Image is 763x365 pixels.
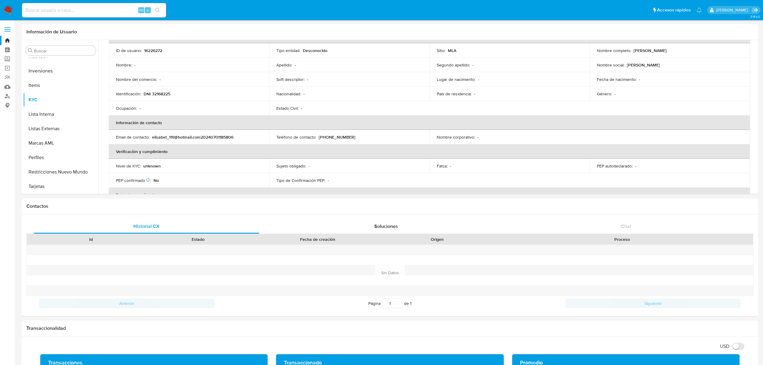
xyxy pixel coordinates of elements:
p: Nombre del comercio : [116,77,157,82]
p: Segundo apellido : [437,62,470,68]
p: No [154,178,159,183]
p: - [639,77,640,82]
p: - [307,77,308,82]
div: Id [41,236,140,242]
div: Origen [388,236,487,242]
p: Fatca : [437,163,448,169]
p: - [295,62,296,68]
p: Sitio : [437,48,445,53]
button: Siguiente [565,299,741,308]
p: - [478,77,479,82]
p: DNI 32168225 [144,91,170,97]
div: Proceso [495,236,749,242]
p: Estado Civil : [276,106,299,111]
span: 1 [410,300,412,306]
p: - [635,163,636,169]
p: Sujeto obligado : [276,163,306,169]
h1: Transaccionalidad [26,325,753,331]
span: Chat [621,223,631,230]
th: Información de contacto [109,115,750,130]
p: Apellido : [276,62,292,68]
p: PEP confirmado : [116,178,151,183]
p: MLA [448,48,456,53]
p: - [303,91,305,97]
button: search-icon [151,6,164,14]
span: s [147,7,149,13]
p: - [473,62,474,68]
p: Nombre completo : [597,48,631,53]
p: Soft descriptor : [276,77,305,82]
p: [PHONE_NUMBER] [319,134,355,140]
p: - [474,91,475,97]
p: Identificación : [116,91,141,97]
a: Notificaciones [697,8,702,13]
div: Fecha de creación [256,236,379,242]
p: Nivel de KYC : [116,163,141,169]
p: - [139,106,141,111]
span: Soluciones [374,223,398,230]
p: Desconocido [303,48,327,53]
button: Items [23,78,98,93]
span: Historial CX [133,223,160,230]
p: Tipo de Confirmación PEP : [276,178,325,183]
p: - [134,62,135,68]
p: 16226272 [144,48,162,53]
a: Salir [752,7,758,13]
p: Nombre corporativo : [437,134,475,140]
button: Anterior [39,299,214,308]
p: - [450,163,451,169]
p: Email de contacto : [116,134,150,140]
p: - [328,178,329,183]
span: Alt [139,7,144,13]
input: Buscar [34,48,93,54]
p: - [301,106,302,111]
p: Nacionalidad : [276,91,301,97]
div: Estado [149,236,248,242]
input: Buscar usuario o caso... [22,6,166,14]
p: [PERSON_NAME] [627,62,660,68]
span: Accesos rápidos [657,7,691,13]
p: eliana.eguerrero@mercadolibre.com [716,7,750,13]
button: Buscar [28,48,33,53]
p: Fecha de nacimiento : [597,77,637,82]
th: Datos transaccionales [109,188,750,202]
p: Género : [597,91,612,97]
p: Ocupación : [116,106,137,111]
p: País de residencia : [437,91,472,97]
button: Marcas AML [23,136,98,150]
p: Teléfono de contacto : [276,134,316,140]
button: Restricciones Nuevo Mundo [23,165,98,179]
button: KYC [23,93,98,107]
h1: Contactos [26,203,753,209]
p: Lugar de nacimiento : [437,77,476,82]
p: PEP autodeclarado : [597,163,633,169]
p: - [614,91,616,97]
p: - [160,77,161,82]
p: [PERSON_NAME] [634,48,667,53]
button: Lista Interna [23,107,98,121]
p: Nombre social : [597,62,625,68]
p: Tipo entidad : [276,48,300,53]
span: Página de [368,299,412,308]
button: Inversiones [23,64,98,78]
p: Nombre : [116,62,132,68]
p: unknown [143,163,161,169]
button: Tarjetas [23,179,98,194]
p: - [477,134,479,140]
p: ID de usuario : [116,48,142,53]
h1: Información de Usuario [26,29,77,35]
th: Verificación y cumplimiento [109,144,750,159]
p: elisabet_119@hotmail.com20240701185806 [152,134,233,140]
button: Perfiles [23,150,98,165]
button: Listas Externas [23,121,98,136]
p: - [309,163,310,169]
